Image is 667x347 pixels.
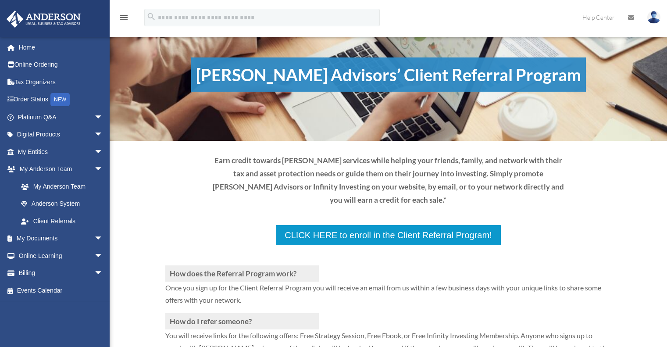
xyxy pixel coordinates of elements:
[165,282,611,313] p: Once you sign up for the Client Referral Program you will receive an email from us within a few b...
[94,126,112,144] span: arrow_drop_down
[6,230,116,247] a: My Documentsarrow_drop_down
[12,212,112,230] a: Client Referrals
[4,11,83,28] img: Anderson Advisors Platinum Portal
[6,108,116,126] a: Platinum Q&Aarrow_drop_down
[12,195,116,213] a: Anderson System
[94,247,112,265] span: arrow_drop_down
[118,15,129,23] a: menu
[50,93,70,106] div: NEW
[6,247,116,265] a: Online Learningarrow_drop_down
[118,12,129,23] i: menu
[6,143,116,161] a: My Entitiesarrow_drop_down
[191,57,586,92] h1: [PERSON_NAME] Advisors’ Client Referral Program
[6,91,116,109] a: Order StatusNEW
[165,265,319,282] h3: How does the Referral Program work?
[6,56,116,74] a: Online Ordering
[6,73,116,91] a: Tax Organizers
[647,11,660,24] img: User Pic
[165,313,319,329] h3: How do I refer someone?
[6,282,116,299] a: Events Calendar
[12,178,116,195] a: My Anderson Team
[146,12,156,21] i: search
[275,224,501,246] a: CLICK HERE to enroll in the Client Referral Program!
[94,108,112,126] span: arrow_drop_down
[6,39,116,56] a: Home
[94,161,112,179] span: arrow_drop_down
[210,154,567,206] p: Earn credit towards [PERSON_NAME] services while helping your friends, family, and network with t...
[94,143,112,161] span: arrow_drop_down
[6,265,116,282] a: Billingarrow_drop_down
[94,265,112,283] span: arrow_drop_down
[6,126,116,143] a: Digital Productsarrow_drop_down
[94,230,112,248] span: arrow_drop_down
[6,161,116,178] a: My Anderson Teamarrow_drop_down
